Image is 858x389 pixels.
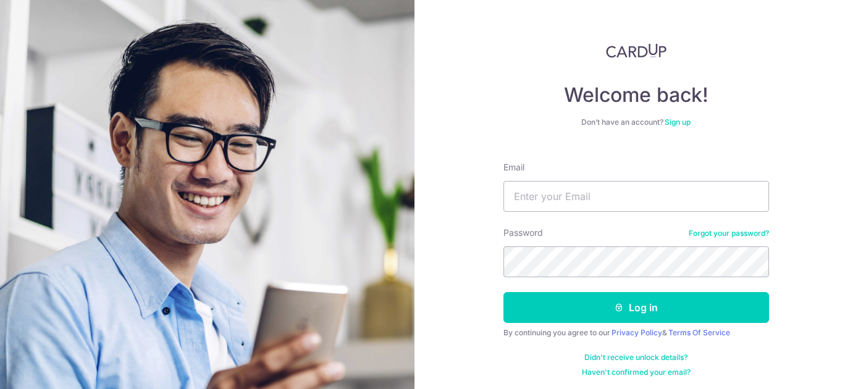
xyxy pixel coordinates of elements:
button: Log in [503,292,769,323]
h4: Welcome back! [503,83,769,107]
input: Enter your Email [503,181,769,212]
a: Forgot your password? [689,228,769,238]
img: CardUp Logo [606,43,667,58]
a: Haven't confirmed your email? [582,367,691,377]
a: Privacy Policy [612,328,662,337]
label: Password [503,227,543,239]
a: Terms Of Service [668,328,730,337]
a: Sign up [665,117,691,127]
a: Didn't receive unlock details? [584,353,688,362]
div: By continuing you agree to our & [503,328,769,338]
label: Email [503,161,524,174]
div: Don’t have an account? [503,117,769,127]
